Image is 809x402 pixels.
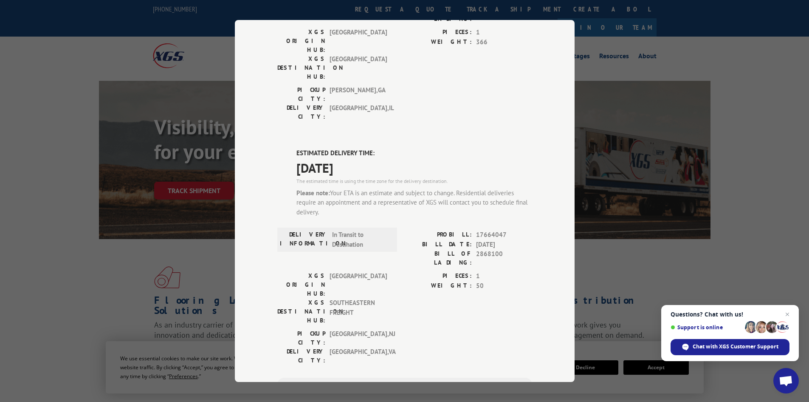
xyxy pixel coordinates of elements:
div: Chat with XGS Customer Support [671,339,789,355]
label: DELIVERY CITY: [277,103,325,121]
span: 17664047 [476,230,532,240]
span: [GEOGRAPHIC_DATA] , VA [330,347,387,365]
span: [DATE] [476,240,532,250]
div: Your ETA is an estimate and subject to change. Residential deliveries require an appointment and ... [296,188,532,217]
span: [GEOGRAPHIC_DATA] [330,54,387,81]
label: XGS DESTINATION HUB: [277,298,325,325]
strong: Please note: [296,189,330,197]
span: Support is online [671,324,742,331]
label: WEIGHT: [405,37,472,47]
span: Close chat [782,309,792,319]
label: WEIGHT: [405,281,472,291]
span: [GEOGRAPHIC_DATA] [330,28,387,54]
span: 366 [476,37,532,47]
span: 2868100 [476,249,532,267]
span: 50 [476,281,532,291]
span: [GEOGRAPHIC_DATA] , NJ [330,329,387,347]
label: PICKUP CITY: [277,86,325,103]
div: The estimated time is using the time zone for the delivery destination. [296,177,532,185]
span: In Transit to Destination [332,230,389,249]
span: Questions? Chat with us! [671,311,789,318]
span: SOUTHEASTERN FREIGHT [330,298,387,325]
label: PROBILL: [405,230,472,240]
label: PICKUP CITY: [277,329,325,347]
span: Chat with XGS Customer Support [693,343,778,351]
label: ESTIMATED DELIVERY TIME: [296,148,532,158]
label: PIECES: [405,271,472,281]
span: [DATE] [296,158,532,177]
label: BILL DATE: [405,240,472,250]
label: BILL OF LADING: [405,249,472,267]
label: XGS ORIGIN HUB: [277,271,325,298]
label: DELIVERY INFORMATION: [280,230,328,249]
span: [PERSON_NAME] , GA [330,86,387,103]
div: Open chat [773,368,799,393]
span: [GEOGRAPHIC_DATA] [330,271,387,298]
label: DELIVERY CITY: [277,347,325,365]
label: PIECES: [405,28,472,37]
span: 1 [476,271,532,281]
span: 1 [476,28,532,37]
span: [GEOGRAPHIC_DATA] , IL [330,103,387,121]
label: XGS DESTINATION HUB: [277,54,325,81]
label: XGS ORIGIN HUB: [277,28,325,54]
